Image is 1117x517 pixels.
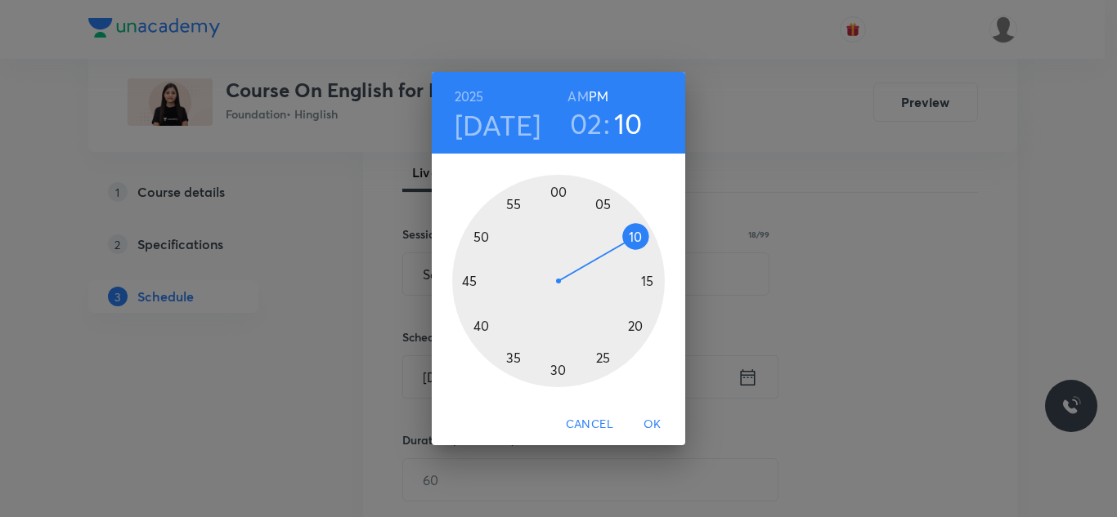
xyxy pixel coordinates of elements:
span: OK [633,414,672,435]
button: 02 [570,106,603,140]
button: 2025 [455,85,484,108]
button: OK [626,409,679,439]
h3: : [603,106,610,140]
span: Cancel [566,414,613,435]
button: [DATE] [455,108,541,142]
button: 10 [614,106,643,140]
button: PM [589,85,608,108]
button: AM [567,85,588,108]
button: Cancel [559,409,620,439]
